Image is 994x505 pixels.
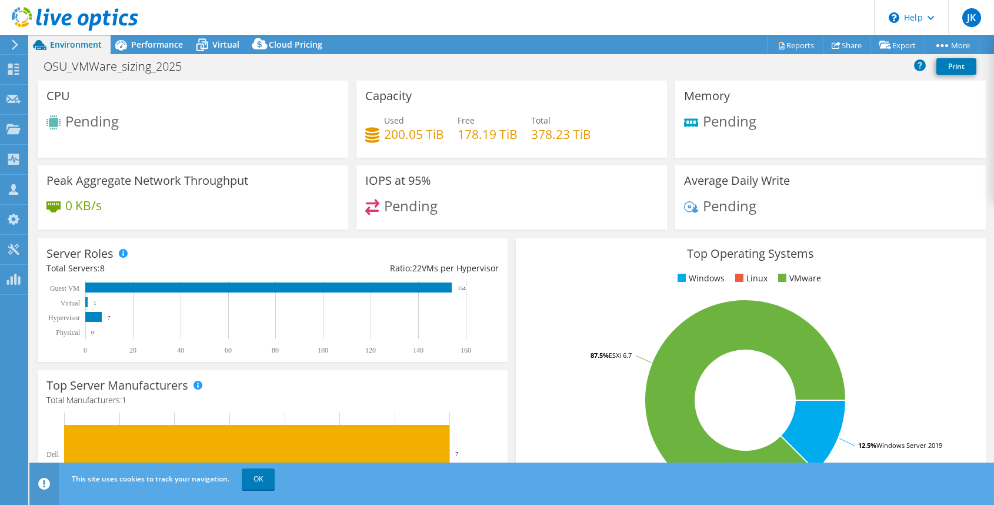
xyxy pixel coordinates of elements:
[823,36,871,54] a: Share
[458,285,466,291] text: 154
[108,315,111,321] text: 7
[458,128,518,141] h4: 178.19 TiB
[272,346,279,354] text: 80
[455,450,459,457] text: 7
[889,12,899,23] svg: \n
[46,450,59,459] text: Dell
[962,8,981,27] span: JK
[212,39,239,50] span: Virtual
[269,39,322,50] span: Cloud Pricing
[318,346,328,354] text: 100
[91,330,94,335] text: 0
[48,314,80,322] text: Hypervisor
[925,36,979,54] a: More
[46,394,499,407] h4: Total Manufacturers:
[65,111,119,131] span: Pending
[225,346,232,354] text: 60
[50,39,102,50] span: Environment
[675,272,725,285] li: Windows
[131,39,183,50] span: Performance
[94,300,96,306] text: 1
[84,346,87,354] text: 0
[177,346,184,354] text: 40
[413,346,423,354] text: 140
[129,346,136,354] text: 20
[525,247,977,260] h3: Top Operating Systems
[365,346,376,354] text: 120
[50,284,79,293] text: Guest VM
[936,58,976,75] a: Print
[384,196,438,215] span: Pending
[56,328,80,337] text: Physical
[767,36,823,54] a: Reports
[684,174,790,187] h3: Average Daily Write
[458,115,475,126] span: Free
[703,111,756,131] span: Pending
[46,89,70,102] h3: CPU
[412,263,422,274] span: 22
[46,262,272,275] div: Total Servers:
[365,89,412,102] h3: Capacity
[365,174,431,187] h3: IOPS at 95%
[61,299,81,307] text: Virtual
[272,262,498,275] div: Ratio: VMs per Hypervisor
[72,474,229,484] span: This site uses cookies to track your navigation.
[242,469,275,490] a: OK
[100,263,105,274] span: 8
[870,36,925,54] a: Export
[46,247,114,260] h3: Server Roles
[46,379,188,392] h3: Top Server Manufacturers
[531,128,591,141] h4: 378.23 TiB
[609,351,632,360] tspan: ESXi 6.7
[384,128,444,141] h4: 200.05 TiB
[876,441,942,450] tspan: Windows Server 2019
[461,346,471,354] text: 160
[858,441,876,450] tspan: 12.5%
[65,199,102,212] h4: 0 KB/s
[591,351,609,360] tspan: 87.5%
[703,196,756,215] span: Pending
[531,115,551,126] span: Total
[122,394,126,406] span: 1
[775,272,821,285] li: VMware
[38,60,200,73] h1: OSU_VMWare_sizing_2025
[46,174,248,187] h3: Peak Aggregate Network Throughput
[684,89,730,102] h3: Memory
[384,115,404,126] span: Used
[732,272,768,285] li: Linux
